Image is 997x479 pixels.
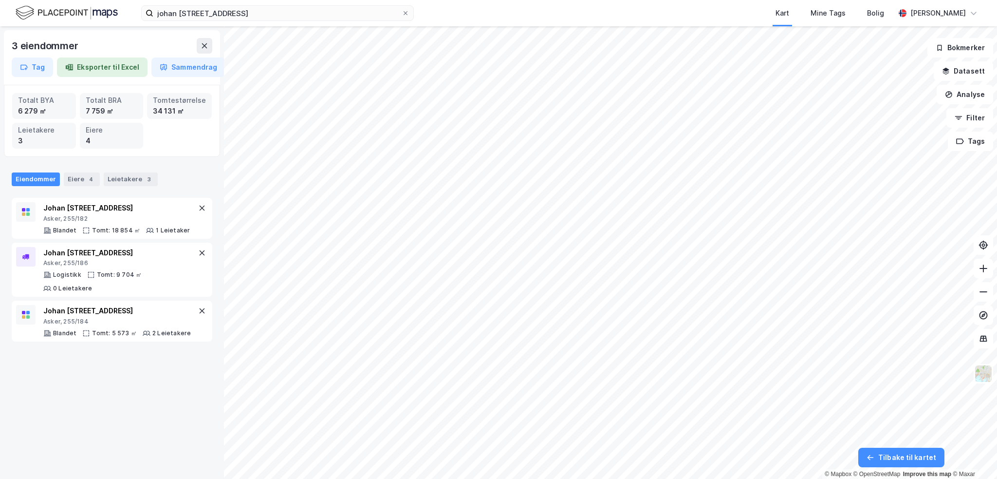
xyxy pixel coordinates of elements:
[18,95,70,106] div: Totalt BYA
[937,85,993,104] button: Analyse
[867,7,884,19] div: Bolig
[43,305,191,317] div: Johan [STREET_ADDRESS]
[974,364,993,383] img: Z
[18,106,70,116] div: 6 279 ㎡
[53,285,92,292] div: 0 Leietakere
[153,6,402,20] input: Søk på adresse, matrikkel, gårdeiere, leietakere eller personer
[97,271,142,279] div: Tomt: 9 704 ㎡
[153,106,206,116] div: 34 131 ㎡
[64,172,100,186] div: Eiere
[825,471,851,478] a: Mapbox
[43,202,190,214] div: Johan [STREET_ADDRESS]
[18,135,70,146] div: 3
[43,318,191,326] div: Asker, 255/184
[92,329,137,337] div: Tomt: 5 573 ㎡
[946,108,993,128] button: Filter
[12,172,60,186] div: Eiendommer
[853,471,901,478] a: OpenStreetMap
[43,247,196,259] div: Johan [STREET_ADDRESS]
[910,7,966,19] div: [PERSON_NAME]
[811,7,846,19] div: Mine Tags
[12,38,80,54] div: 3 eiendommer
[57,57,148,77] button: Eksporter til Excel
[153,95,206,106] div: Tomtestørrelse
[92,227,140,234] div: Tomt: 18 854 ㎡
[53,329,76,337] div: Blandet
[144,174,154,184] div: 3
[948,432,997,479] iframe: Chat Widget
[86,95,138,106] div: Totalt BRA
[86,106,138,116] div: 7 759 ㎡
[86,135,138,146] div: 4
[927,38,993,57] button: Bokmerker
[86,174,96,184] div: 4
[104,172,158,186] div: Leietakere
[53,227,76,234] div: Blandet
[18,125,70,135] div: Leietakere
[12,57,53,77] button: Tag
[53,271,81,279] div: Logistikk
[151,57,225,77] button: Sammendrag
[858,448,944,467] button: Tilbake til kartet
[152,329,191,337] div: 2 Leietakere
[948,432,997,479] div: Kontrollprogram for chat
[948,132,993,151] button: Tags
[43,215,190,223] div: Asker, 255/182
[775,7,789,19] div: Kart
[16,4,118,21] img: logo.f888ab2527a4732fd821a326f86c7f29.svg
[86,125,138,135] div: Eiere
[43,259,196,267] div: Asker, 255/186
[156,227,190,234] div: 1 Leietaker
[934,61,993,81] button: Datasett
[903,471,951,478] a: Improve this map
